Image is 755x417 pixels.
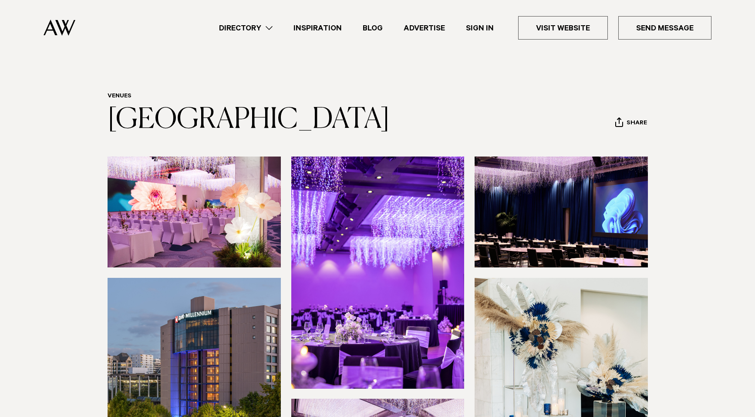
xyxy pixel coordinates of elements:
[518,16,608,40] a: Visit Website
[44,20,75,36] img: Auckland Weddings Logo
[627,120,647,128] span: Share
[618,16,711,40] a: Send Message
[455,22,504,34] a: Sign In
[209,22,283,34] a: Directory
[393,22,455,34] a: Advertise
[108,106,390,134] a: [GEOGRAPHIC_DATA]
[615,117,647,130] button: Share
[108,93,131,100] a: Venues
[283,22,352,34] a: Inspiration
[352,22,393,34] a: Blog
